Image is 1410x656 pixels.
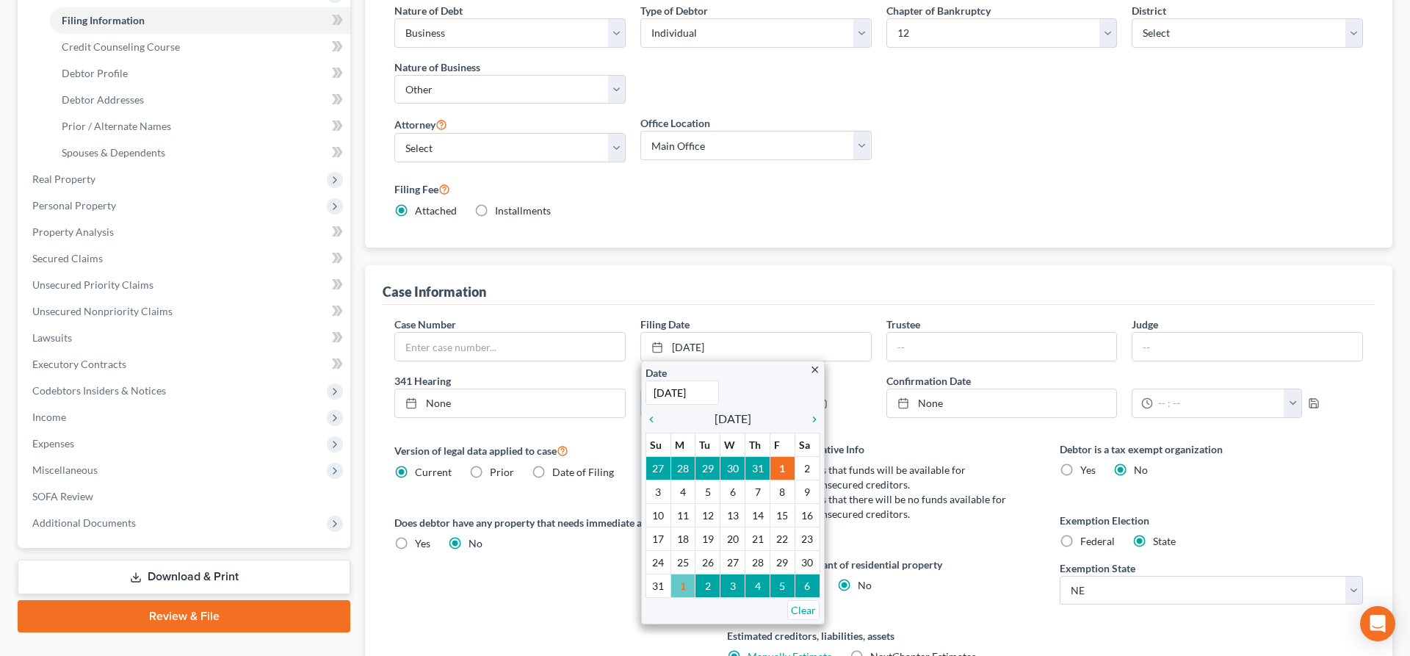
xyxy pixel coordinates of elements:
th: Sa [795,433,820,456]
th: Tu [695,433,720,456]
i: chevron_right [801,414,820,425]
div: Case Information [383,283,486,300]
label: Nature of Debt [394,3,463,18]
label: 341 Hearing [387,373,879,389]
label: Version of legal data applied to case [394,441,698,459]
td: 21 [745,527,770,550]
label: Estimated creditors, liabilities, assets [727,628,1030,644]
span: Unsecured Nonpriority Claims [32,305,173,317]
th: Su [646,433,670,456]
i: chevron_left [646,414,665,425]
td: 6 [795,574,820,597]
td: 12 [695,503,720,527]
th: F [770,433,795,456]
a: Spouses & Dependents [50,140,350,166]
td: 10 [646,503,670,527]
span: Prior / Alternate Names [62,120,171,132]
div: Open Intercom Messenger [1360,606,1395,641]
td: 8 [770,480,795,503]
td: 1 [670,574,695,597]
span: Expenses [32,437,74,450]
label: Type of Debtor [640,3,708,18]
a: Debtor Addresses [50,87,350,113]
label: Chapter of Bankruptcy [886,3,991,18]
label: Date [646,365,667,381]
a: Unsecured Nonpriority Claims [21,298,350,325]
th: W [720,433,745,456]
td: 24 [646,550,670,574]
span: Property Analysis [32,226,114,238]
td: 5 [770,574,795,597]
td: 4 [670,480,695,503]
td: 30 [720,456,745,480]
a: Executory Contracts [21,351,350,378]
span: Current [415,466,452,478]
td: 15 [770,503,795,527]
a: Clear [787,600,820,620]
label: Judge [1132,317,1158,332]
input: 1/1/2013 [646,381,719,405]
a: Review & File [18,600,350,632]
td: 31 [646,574,670,597]
td: 13 [720,503,745,527]
span: Lawsuits [32,331,72,344]
span: Date of Filing [552,466,614,478]
td: 26 [695,550,720,574]
a: None [395,389,625,417]
td: 9 [795,480,820,503]
td: 1 [770,456,795,480]
td: 16 [795,503,820,527]
label: Attorney [394,115,447,133]
td: 4 [745,574,770,597]
label: Debtor resides as tenant of residential property [727,557,1030,572]
label: Exemption Election [1060,513,1363,528]
a: chevron_left [646,410,665,428]
span: Debtor estimates that funds will be available for distribution to unsecured creditors. [748,464,966,491]
span: Personal Property [32,199,116,212]
label: Confirmation Date [879,373,1371,389]
span: Credit Counseling Course [62,40,180,53]
label: Exemption State [1060,561,1135,576]
input: -- [887,333,1117,361]
label: Filing Fee [394,180,1363,198]
span: Federal [1080,535,1115,547]
label: Debtor is a tax exempt organization [1060,441,1363,457]
td: 3 [646,480,670,503]
span: Debtor Addresses [62,93,144,106]
td: 29 [770,550,795,574]
span: Debtor Profile [62,67,128,79]
span: Filing Information [62,14,145,26]
td: 2 [795,456,820,480]
a: chevron_right [801,410,820,428]
td: 20 [720,527,745,550]
td: 30 [795,550,820,574]
a: Unsecured Priority Claims [21,272,350,298]
a: Filing Information [50,7,350,34]
input: Enter case number... [395,333,625,361]
td: 5 [695,480,720,503]
a: Credit Counseling Course [50,34,350,60]
td: 6 [720,480,745,503]
span: Miscellaneous [32,464,98,476]
span: Prior [490,466,514,478]
td: 23 [795,527,820,550]
label: District [1132,3,1166,18]
span: Additional Documents [32,516,136,529]
span: Installments [495,204,551,217]
input: -- : -- [1153,389,1284,417]
td: 19 [695,527,720,550]
label: Statistical/Administrative Info [727,441,1030,457]
td: 14 [745,503,770,527]
span: Debtor estimates that there will be no funds available for distribution to unsecured creditors. [748,493,1006,520]
span: State [1153,535,1176,547]
a: close [809,361,820,378]
td: 17 [646,527,670,550]
td: 28 [745,550,770,574]
span: Yes [1080,464,1096,476]
label: Does debtor have any property that needs immediate attention? [394,515,698,530]
span: No [469,537,482,549]
span: Unsecured Priority Claims [32,278,153,291]
span: Codebtors Insiders & Notices [32,384,166,397]
td: 27 [720,550,745,574]
a: Prior / Alternate Names [50,113,350,140]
